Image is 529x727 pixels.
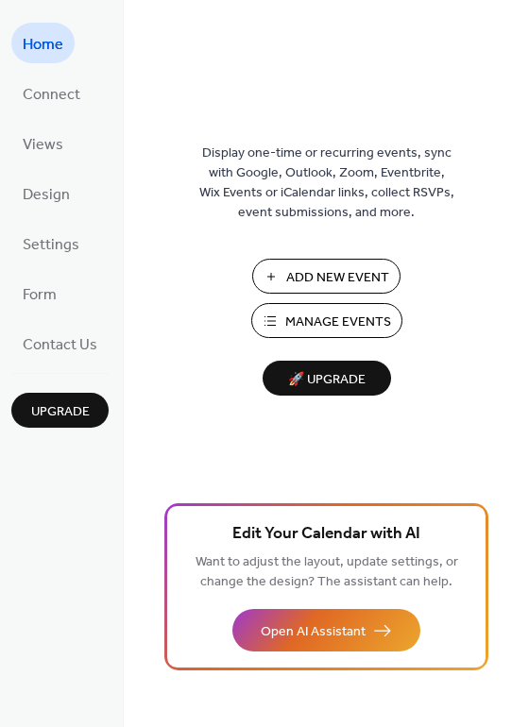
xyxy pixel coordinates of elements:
[23,180,70,210] span: Design
[251,303,402,338] button: Manage Events
[285,313,391,332] span: Manage Events
[11,73,92,113] a: Connect
[274,367,380,393] span: 🚀 Upgrade
[11,223,91,263] a: Settings
[261,622,366,642] span: Open AI Assistant
[232,521,420,548] span: Edit Your Calendar with AI
[23,230,79,260] span: Settings
[286,268,389,288] span: Add New Event
[11,393,109,428] button: Upgrade
[263,361,391,396] button: 🚀 Upgrade
[11,123,75,163] a: Views
[232,609,420,651] button: Open AI Assistant
[252,259,401,294] button: Add New Event
[11,173,81,213] a: Design
[199,144,454,223] span: Display one-time or recurring events, sync with Google, Outlook, Zoom, Eventbrite, Wix Events or ...
[23,280,57,310] span: Form
[23,30,63,59] span: Home
[11,23,75,63] a: Home
[11,273,68,313] a: Form
[11,323,109,363] a: Contact Us
[196,549,458,595] span: Want to adjust the layout, update settings, or change the design? The assistant can help.
[31,402,90,422] span: Upgrade
[23,130,63,160] span: Views
[23,80,80,110] span: Connect
[23,330,97,360] span: Contact Us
